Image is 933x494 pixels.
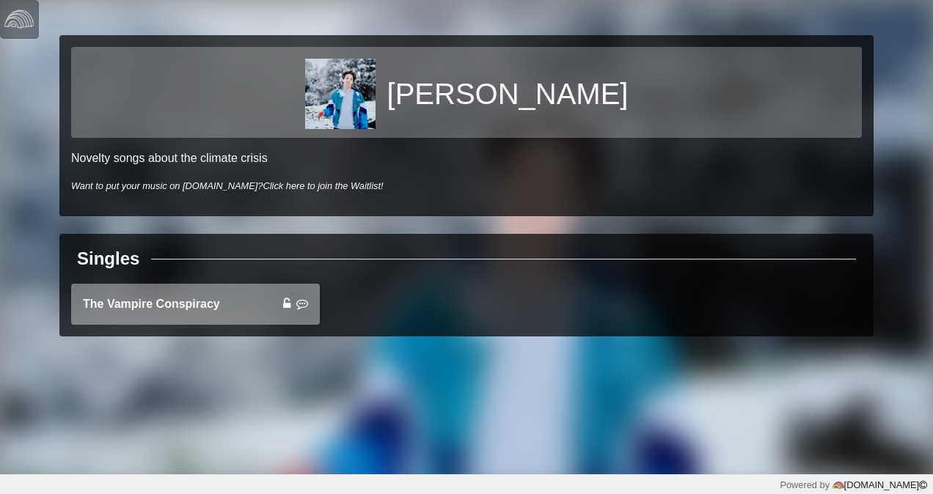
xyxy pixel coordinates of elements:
div: Singles [77,246,139,272]
a: Click here to join the Waitlist! [263,180,383,191]
img: logo-white-4c48a5e4bebecaebe01ca5a9d34031cfd3d4ef9ae749242e8c4bf12ef99f53e8.png [4,4,34,34]
i: Want to put your music on [DOMAIN_NAME]? [71,180,384,191]
a: [DOMAIN_NAME] [830,479,927,490]
p: Novelty songs about the climate crisis [71,150,862,167]
img: logo-color-e1b8fa5219d03fcd66317c3d3cfaab08a3c62fe3c3b9b34d55d8365b78b1766b.png [833,479,844,491]
img: eb9ed39eff683bb2b518755934ce032baea6bb6b941775af2c03d2a613d9c258.jpg [305,59,376,129]
h1: [PERSON_NAME] [387,76,629,111]
a: The Vampire Conspiracy [71,284,320,325]
div: Powered by [780,478,927,492]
